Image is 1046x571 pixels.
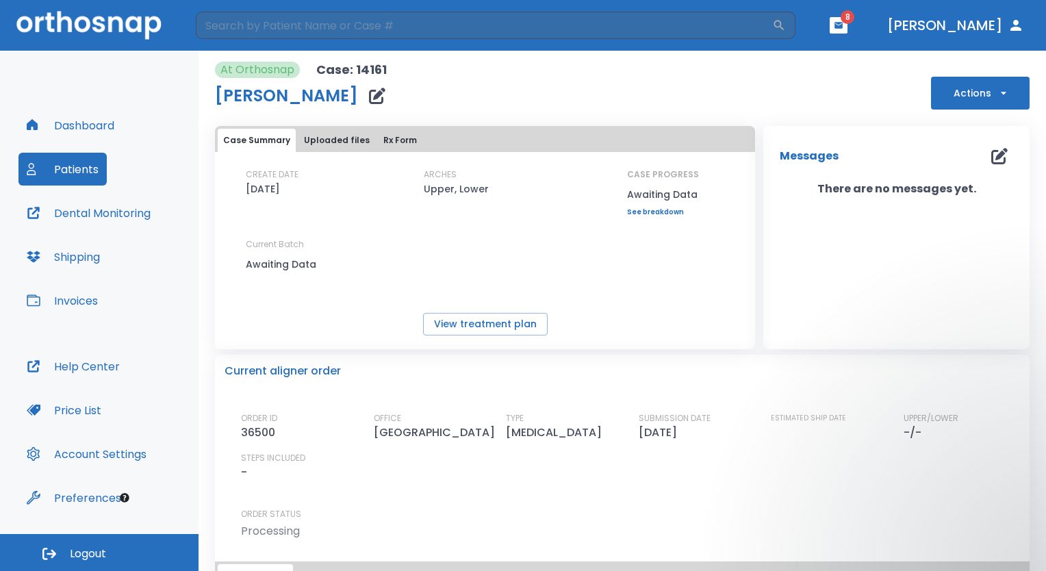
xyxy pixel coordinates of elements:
button: View treatment plan [423,313,548,335]
div: tabs [218,129,752,152]
button: Rx Form [378,129,422,152]
p: At Orthosnap [220,62,294,78]
p: - [241,464,247,481]
p: -/- [904,424,927,441]
p: [GEOGRAPHIC_DATA] [374,424,500,441]
p: Current aligner order [225,363,341,379]
button: Patients [18,153,107,186]
span: 8 [841,10,854,24]
div: Tooltip anchor [118,492,131,504]
button: [PERSON_NAME] [882,13,1030,38]
p: ARCHES [424,168,457,181]
button: Preferences [18,481,129,514]
p: Processing [241,523,300,540]
button: Dashboard [18,109,123,142]
p: ORDER ID [241,412,277,424]
button: Help Center [18,350,128,383]
input: Search by Patient Name or Case # [196,12,772,39]
p: Upper, Lower [424,181,489,197]
p: ESTIMATED SHIP DATE [771,412,846,424]
button: Case Summary [218,129,296,152]
p: There are no messages yet. [763,181,1030,197]
span: Logout [70,546,106,561]
button: Account Settings [18,437,155,470]
p: CASE PROGRESS [627,168,699,181]
p: 36500 [241,424,281,441]
p: Awaiting Data [627,186,699,203]
p: CREATE DATE [246,168,298,181]
p: Current Batch [246,238,369,251]
p: UPPER/LOWER [904,412,958,424]
button: Price List [18,394,110,427]
p: STEPS INCLUDED [241,452,305,464]
h1: [PERSON_NAME] [215,88,358,104]
button: Uploaded files [298,129,375,152]
p: TYPE [506,412,524,424]
p: OFFICE [374,412,401,424]
button: Actions [931,77,1030,110]
img: Orthosnap [16,11,162,39]
p: [MEDICAL_DATA] [506,424,607,441]
a: See breakdown [627,208,699,216]
button: Invoices [18,284,106,317]
p: ORDER STATUS [241,508,1020,520]
p: SUBMISSION DATE [639,412,711,424]
p: [DATE] [639,424,683,441]
button: Dental Monitoring [18,196,159,229]
p: [DATE] [246,181,280,197]
p: Awaiting Data [246,256,369,272]
p: Case: 14161 [316,62,387,78]
button: Shipping [18,240,108,273]
p: Messages [780,148,839,164]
